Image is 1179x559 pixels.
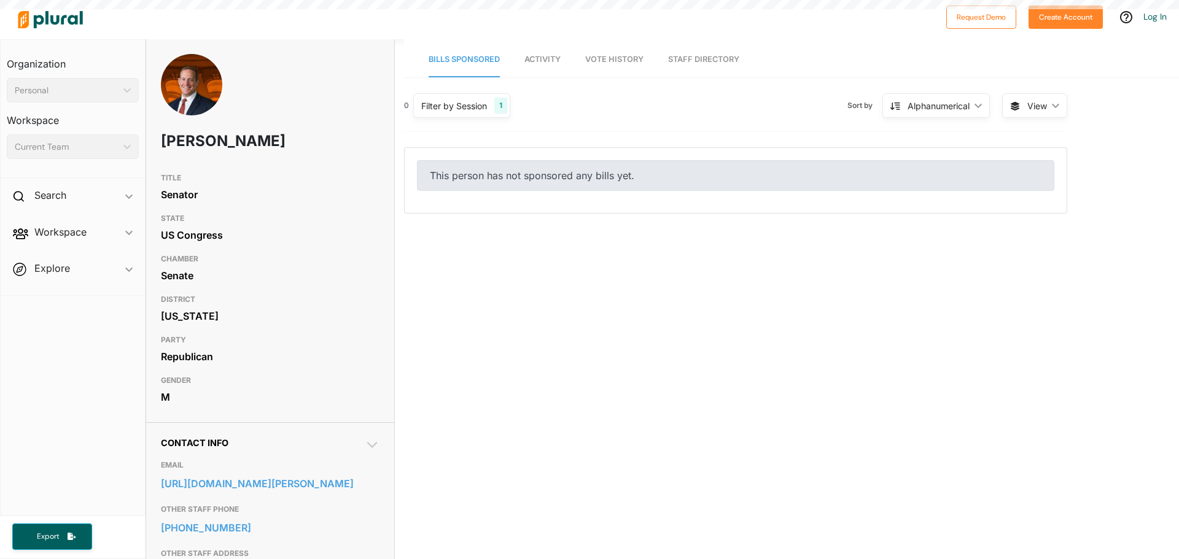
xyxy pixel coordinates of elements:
[585,42,644,77] a: Vote History
[7,102,139,129] h3: Workspace
[585,55,644,64] span: Vote History
[161,123,292,160] h1: [PERSON_NAME]
[161,266,379,285] div: Senate
[161,458,379,472] h3: EMAIL
[908,99,970,112] div: Alphanumerical
[429,42,500,77] a: Bills Sponsored
[404,100,409,111] div: 0
[161,373,379,388] h3: GENDER
[12,523,92,550] button: Export
[161,54,222,129] img: Headshot of Ted Budd
[161,292,379,307] h3: DISTRICT
[161,226,379,244] div: US Congress
[524,55,561,64] span: Activity
[161,171,379,185] h3: TITLE
[161,519,379,537] a: [PHONE_NUMBER]
[1029,10,1103,23] a: Create Account
[1029,6,1103,29] button: Create Account
[1143,11,1167,22] a: Log In
[161,502,379,517] h3: OTHER STAFF PHONE
[847,100,882,111] span: Sort by
[524,42,561,77] a: Activity
[34,188,66,202] h2: Search
[421,99,487,112] div: Filter by Session
[161,438,228,448] span: Contact Info
[494,98,507,114] div: 1
[161,333,379,347] h3: PARTY
[15,84,119,97] div: Personal
[161,252,379,266] h3: CHAMBER
[161,307,379,325] div: [US_STATE]
[161,185,379,204] div: Senator
[668,42,739,77] a: Staff Directory
[7,46,139,73] h3: Organization
[161,388,379,406] div: M
[28,531,68,542] span: Export
[417,160,1054,191] div: This person has not sponsored any bills yet.
[946,10,1016,23] a: Request Demo
[429,55,500,64] span: Bills Sponsored
[1027,99,1047,112] span: View
[161,474,379,493] a: [URL][DOMAIN_NAME][PERSON_NAME]
[15,141,119,153] div: Current Team
[161,211,379,226] h3: STATE
[946,6,1016,29] button: Request Demo
[161,347,379,366] div: Republican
